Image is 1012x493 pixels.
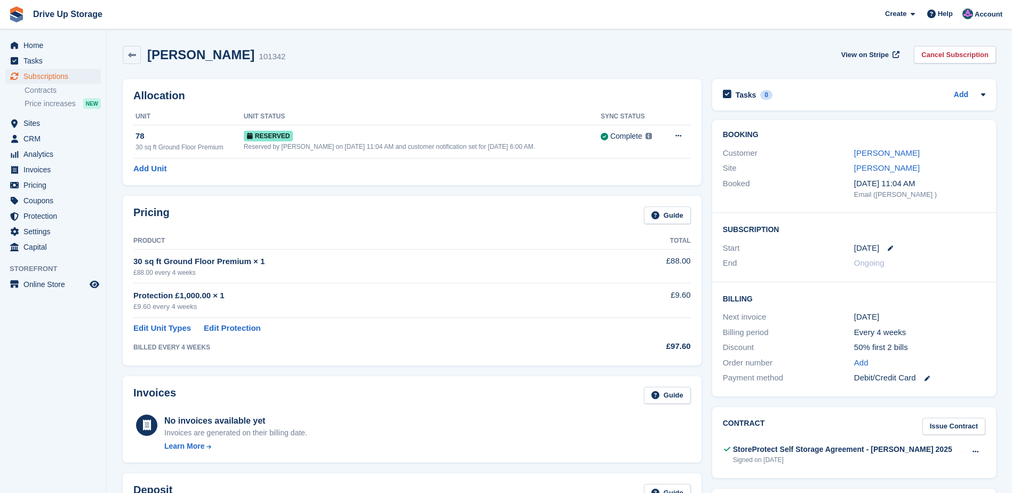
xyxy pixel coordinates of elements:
[5,209,101,224] a: menu
[841,50,889,60] span: View on Stripe
[723,341,854,354] div: Discount
[10,264,106,274] span: Storefront
[5,116,101,131] a: menu
[854,178,985,190] div: [DATE] 11:04 AM
[83,98,101,109] div: NEW
[610,131,642,142] div: Complete
[29,5,107,23] a: Drive Up Storage
[25,99,76,109] span: Price increases
[854,341,985,354] div: 50% first 2 bills
[23,69,87,84] span: Subscriptions
[88,278,101,291] a: Preview store
[23,147,87,162] span: Analytics
[975,9,1002,20] span: Account
[723,327,854,339] div: Billing period
[164,441,204,452] div: Learn More
[837,46,902,63] a: View on Stripe
[760,90,772,100] div: 0
[603,340,691,353] div: £97.60
[854,258,884,267] span: Ongoing
[644,206,691,224] a: Guide
[164,415,307,427] div: No invoices available yet
[5,53,101,68] a: menu
[133,233,603,250] th: Product
[885,9,906,19] span: Create
[723,357,854,369] div: Order number
[244,108,601,125] th: Unit Status
[723,418,765,435] h2: Contract
[723,147,854,160] div: Customer
[23,193,87,208] span: Coupons
[601,108,663,125] th: Sync Status
[5,38,101,53] a: menu
[854,311,985,323] div: [DATE]
[723,293,985,304] h2: Billing
[5,147,101,162] a: menu
[133,301,603,312] div: £9.60 every 4 weeks
[133,163,166,175] a: Add Unit
[922,418,985,435] a: Issue Contract
[603,233,691,250] th: Total
[723,311,854,323] div: Next invoice
[133,290,603,302] div: Protection £1,000.00 × 1
[133,206,170,224] h2: Pricing
[136,130,244,142] div: 78
[23,131,87,146] span: CRM
[723,242,854,255] div: Start
[962,9,973,19] img: Andy
[603,283,691,318] td: £9.60
[854,189,985,200] div: Email ([PERSON_NAME] )
[5,178,101,193] a: menu
[164,427,307,439] div: Invoices are generated on their billing date.
[733,444,952,455] div: StoreProtect Self Storage Agreement - [PERSON_NAME] 2025
[133,322,191,335] a: Edit Unit Types
[5,131,101,146] a: menu
[25,98,101,109] a: Price increases NEW
[23,38,87,53] span: Home
[733,455,952,465] div: Signed on [DATE]
[854,327,985,339] div: Every 4 weeks
[854,242,879,255] time: 2025-08-16 00:00:00 UTC
[133,90,691,102] h2: Allocation
[136,142,244,152] div: 30 sq ft Ground Floor Premium
[164,441,307,452] a: Learn More
[646,133,652,139] img: icon-info-grey-7440780725fd019a000dd9b08b2336e03edf1995a4989e88bcd33f0948082b44.svg
[723,178,854,200] div: Booked
[5,224,101,239] a: menu
[23,162,87,177] span: Invoices
[23,53,87,68] span: Tasks
[5,240,101,255] a: menu
[23,116,87,131] span: Sites
[133,268,603,277] div: £88.00 every 4 weeks
[5,69,101,84] a: menu
[954,89,968,101] a: Add
[854,357,868,369] a: Add
[723,162,854,174] div: Site
[23,209,87,224] span: Protection
[25,85,101,96] a: Contracts
[5,277,101,292] a: menu
[736,90,756,100] h2: Tasks
[244,131,293,141] span: Reserved
[23,240,87,255] span: Capital
[5,162,101,177] a: menu
[133,108,244,125] th: Unit
[914,46,996,63] a: Cancel Subscription
[723,131,985,139] h2: Booking
[603,249,691,283] td: £88.00
[5,193,101,208] a: menu
[9,6,25,22] img: stora-icon-8386f47178a22dfd0bd8f6a31ec36ba5ce8667c1dd55bd0f319d3a0aa187defe.svg
[854,163,920,172] a: [PERSON_NAME]
[133,387,176,404] h2: Invoices
[244,142,601,152] div: Reserved by [PERSON_NAME] on [DATE] 11:04 AM and customer notification set for [DATE] 6:00 AM.
[723,257,854,269] div: End
[723,372,854,384] div: Payment method
[854,372,985,384] div: Debit/Credit Card
[23,224,87,239] span: Settings
[259,51,285,63] div: 101342
[133,343,603,352] div: BILLED EVERY 4 WEEKS
[854,148,920,157] a: [PERSON_NAME]
[938,9,953,19] span: Help
[133,256,603,268] div: 30 sq ft Ground Floor Premium × 1
[147,47,254,62] h2: [PERSON_NAME]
